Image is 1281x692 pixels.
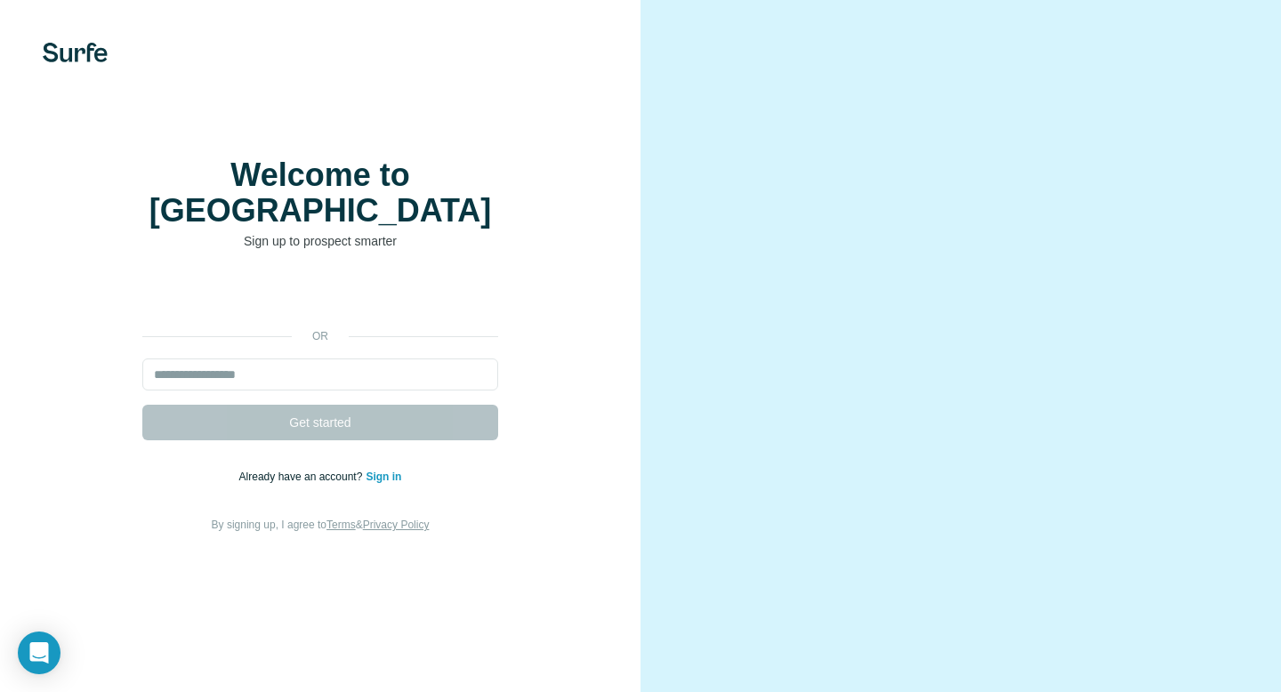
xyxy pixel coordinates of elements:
[212,519,430,531] span: By signing up, I agree to &
[43,43,108,62] img: Surfe's logo
[142,232,498,250] p: Sign up to prospect smarter
[133,277,507,316] iframe: Sign in with Google Button
[366,471,401,483] a: Sign in
[239,471,367,483] span: Already have an account?
[142,157,498,229] h1: Welcome to [GEOGRAPHIC_DATA]
[326,519,356,531] a: Terms
[292,328,349,344] p: or
[18,632,60,674] div: Open Intercom Messenger
[363,519,430,531] a: Privacy Policy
